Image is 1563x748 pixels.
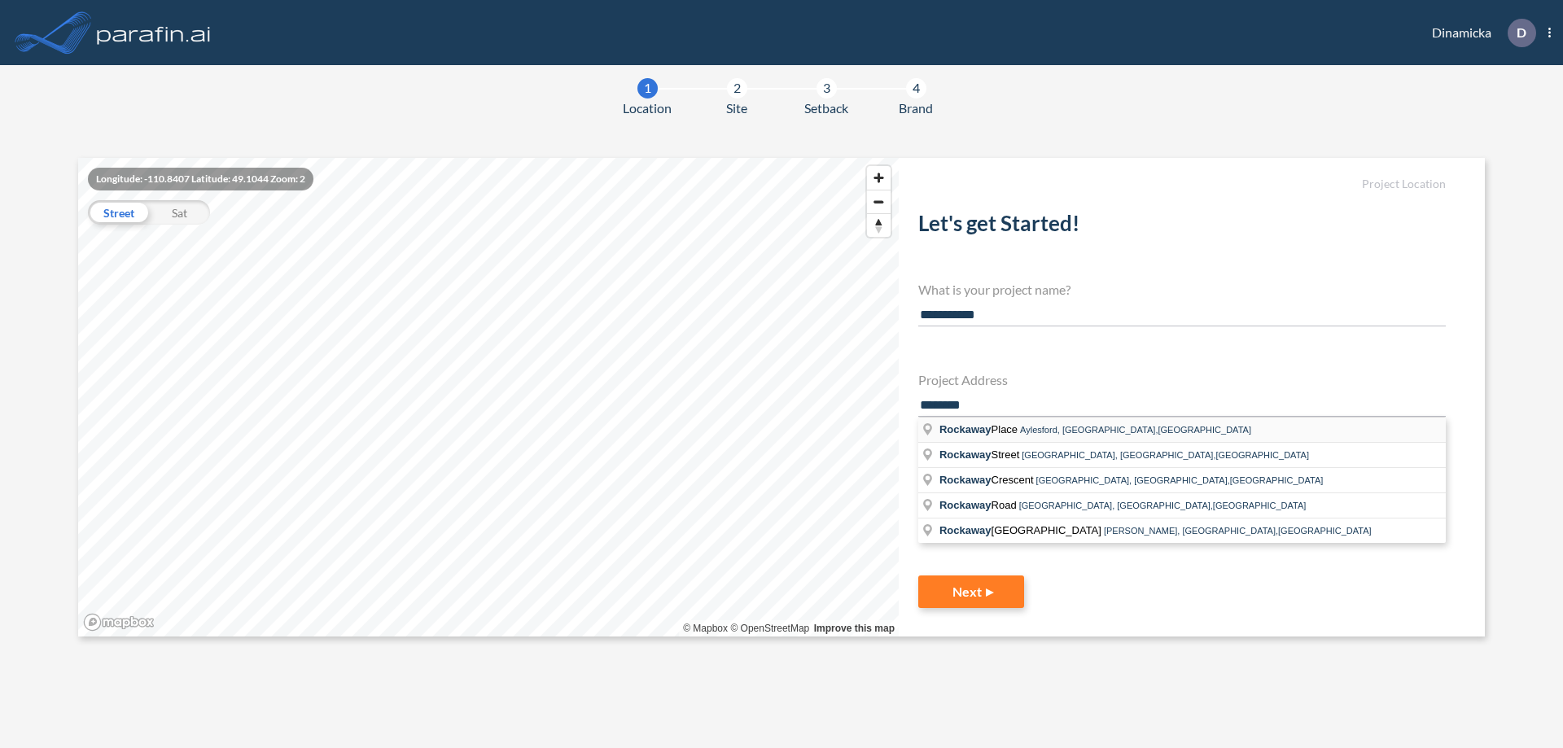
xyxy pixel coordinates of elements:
span: Brand [899,98,933,118]
img: logo [94,16,214,49]
span: [GEOGRAPHIC_DATA] [939,524,1104,536]
h4: What is your project name? [918,282,1446,297]
button: Zoom out [867,190,891,213]
span: Rockaway [939,499,992,511]
div: 4 [906,78,926,98]
a: Mapbox [683,623,728,634]
span: Reset bearing to north [867,214,891,237]
span: Rockaway [939,524,992,536]
span: Rockaway [939,423,992,435]
span: Crescent [939,474,1036,486]
div: Longitude: -110.8407 Latitude: 49.1044 Zoom: 2 [88,168,313,190]
h5: Project Location [918,177,1446,191]
button: Next [918,575,1024,608]
span: [GEOGRAPHIC_DATA], [GEOGRAPHIC_DATA],[GEOGRAPHIC_DATA] [1022,450,1309,460]
div: Street [88,200,149,225]
span: Rockaway [939,448,992,461]
span: [PERSON_NAME], [GEOGRAPHIC_DATA],[GEOGRAPHIC_DATA] [1104,526,1372,536]
canvas: Map [78,158,899,636]
span: Aylesford, [GEOGRAPHIC_DATA],[GEOGRAPHIC_DATA] [1020,425,1251,435]
span: [GEOGRAPHIC_DATA], [GEOGRAPHIC_DATA],[GEOGRAPHIC_DATA] [1019,501,1307,510]
a: OpenStreetMap [730,623,809,634]
span: Location [623,98,672,118]
h4: Project Address [918,372,1446,387]
div: 1 [637,78,658,98]
h2: Let's get Started! [918,211,1446,243]
span: Road [939,499,1019,511]
div: Sat [149,200,210,225]
button: Reset bearing to north [867,213,891,237]
span: [GEOGRAPHIC_DATA], [GEOGRAPHIC_DATA],[GEOGRAPHIC_DATA] [1036,475,1324,485]
span: Street [939,448,1022,461]
a: Mapbox homepage [83,613,155,632]
span: Rockaway [939,474,992,486]
span: Place [939,423,1020,435]
span: Setback [804,98,848,118]
a: Improve this map [814,623,895,634]
span: Site [726,98,747,118]
div: Dinamicka [1408,19,1551,47]
div: 3 [817,78,837,98]
div: 2 [727,78,747,98]
p: D [1517,25,1526,40]
button: Zoom in [867,166,891,190]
